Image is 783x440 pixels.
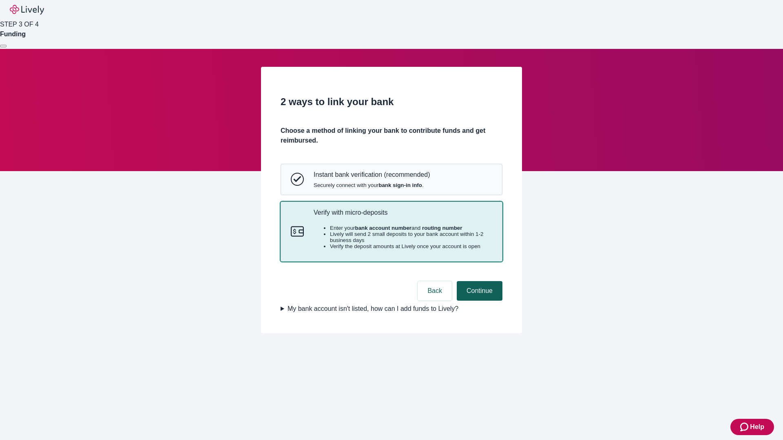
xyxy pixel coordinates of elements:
svg: Instant bank verification [291,173,304,186]
button: Continue [457,281,502,301]
li: Enter your and [330,225,492,231]
h2: 2 ways to link your bank [281,95,502,109]
button: Micro-depositsVerify with micro-depositsEnter yourbank account numberand routing numberLively wil... [281,202,502,262]
li: Verify the deposit amounts at Lively once your account is open [330,243,492,249]
h4: Choose a method of linking your bank to contribute funds and get reimbursed. [281,126,502,145]
button: Back [418,281,452,301]
p: Verify with micro-deposits [314,209,492,216]
strong: routing number [422,225,462,231]
svg: Zendesk support icon [740,422,750,432]
img: Lively [10,5,44,15]
button: Instant bank verificationInstant bank verification (recommended)Securely connect with yourbank si... [281,164,502,194]
summary: My bank account isn't listed, how can I add funds to Lively? [281,304,502,314]
span: Securely connect with your . [314,182,430,188]
p: Instant bank verification (recommended) [314,171,430,178]
span: Help [750,422,764,432]
button: Zendesk support iconHelp [730,419,774,435]
strong: bank sign-in info [378,182,422,188]
svg: Micro-deposits [291,225,304,238]
li: Lively will send 2 small deposits to your bank account within 1-2 business days [330,231,492,243]
strong: bank account number [355,225,412,231]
